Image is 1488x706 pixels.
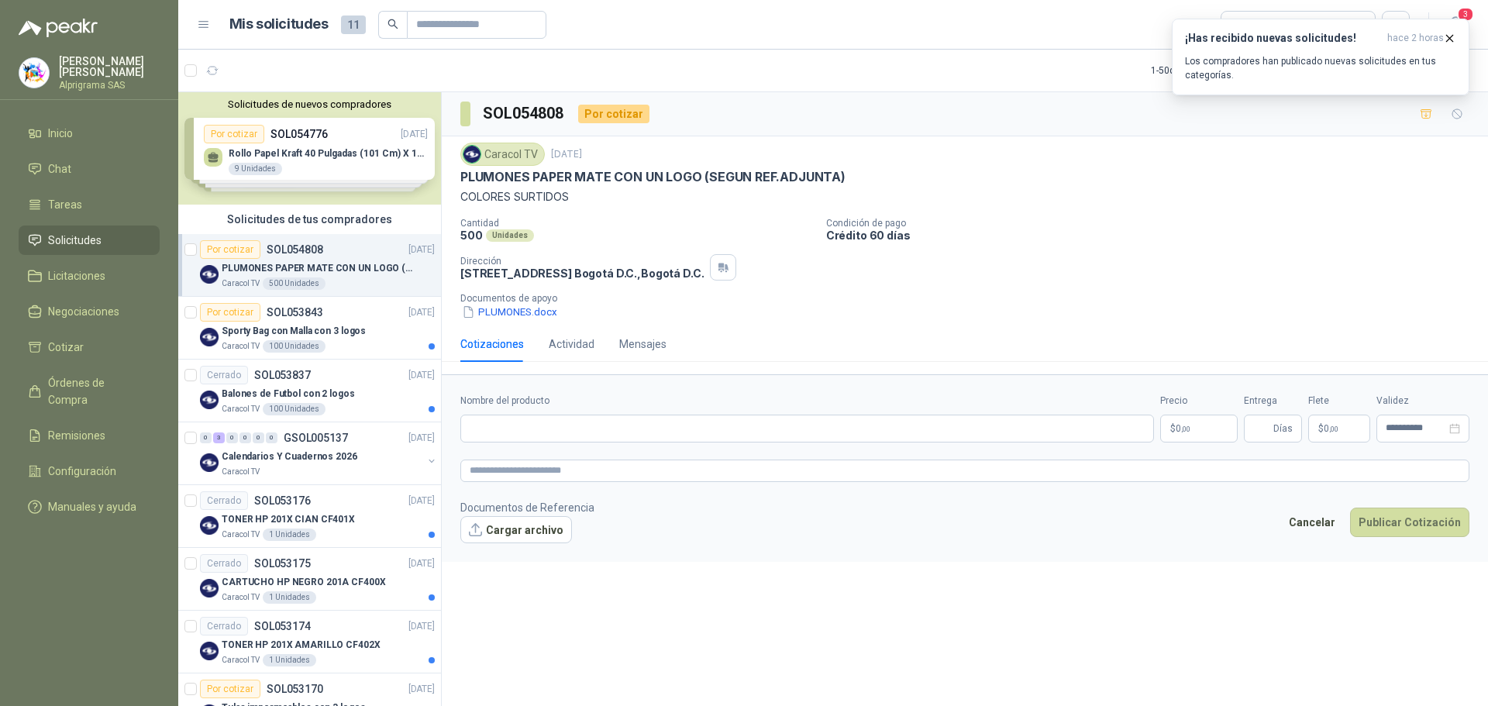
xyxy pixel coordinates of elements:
[200,432,212,443] div: 0
[48,427,105,444] span: Remisiones
[48,125,73,142] span: Inicio
[222,512,355,527] p: TONER HP 201X CIAN CF401X
[48,232,102,249] span: Solicitudes
[19,190,160,219] a: Tareas
[178,297,441,360] a: Por cotizarSOL053843[DATE] Company LogoSporty Bag con Malla con 3 logosCaracol TV100 Unidades
[200,265,219,284] img: Company Logo
[1160,415,1238,443] p: $0,00
[178,360,441,422] a: CerradoSOL053837[DATE] Company LogoBalones de Futbol con 2 logosCaracol TV100 Unidades
[1151,58,1241,83] div: 1 - 50 de 54
[19,368,160,415] a: Órdenes de Compra
[229,13,329,36] h1: Mis solicitudes
[1172,19,1469,95] button: ¡Has recibido nuevas solicitudes!hace 2 horas Los compradores han publicado nuevas solicitudes en...
[1308,394,1370,408] label: Flete
[200,366,248,384] div: Cerrado
[408,494,435,508] p: [DATE]
[254,370,311,381] p: SOL053837
[48,267,105,284] span: Licitaciones
[1387,32,1444,45] span: hace 2 horas
[200,579,219,598] img: Company Logo
[222,277,260,290] p: Caracol TV
[178,611,441,673] a: CerradoSOL053174[DATE] Company LogoTONER HP 201X AMARILLO CF402XCaracol TV1 Unidades
[408,556,435,571] p: [DATE]
[1160,394,1238,408] label: Precio
[284,432,348,443] p: GSOL005137
[19,226,160,255] a: Solicitudes
[460,169,846,185] p: PLUMONES PAPER MATE CON UN LOGO (SEGUN REF.ADJUNTA)
[1185,32,1381,45] h3: ¡Has recibido nuevas solicitudes!
[1329,425,1338,433] span: ,00
[263,654,316,666] div: 1 Unidades
[460,304,559,320] button: PLUMONES.docx
[483,102,566,126] h3: SOL054808
[460,293,1482,304] p: Documentos de apoyo
[826,229,1482,242] p: Crédito 60 días
[48,339,84,356] span: Cotizar
[408,431,435,446] p: [DATE]
[578,105,649,123] div: Por cotizar
[408,305,435,320] p: [DATE]
[460,188,1469,205] p: COLORES SURTIDOS
[19,297,160,326] a: Negociaciones
[48,303,119,320] span: Negociaciones
[226,432,238,443] div: 0
[254,558,311,569] p: SOL053175
[222,449,357,464] p: Calendarios Y Cuadernos 2026
[178,548,441,611] a: CerradoSOL053175[DATE] Company LogoCARTUCHO HP NEGRO 201A CF400XCaracol TV1 Unidades
[1273,415,1293,442] span: Días
[222,529,260,541] p: Caracol TV
[267,684,323,694] p: SOL053170
[408,368,435,383] p: [DATE]
[222,638,381,653] p: TONER HP 201X AMARILLO CF402X
[1376,394,1469,408] label: Validez
[48,498,136,515] span: Manuales y ayuda
[19,119,160,148] a: Inicio
[19,261,160,291] a: Licitaciones
[1441,11,1469,39] button: 3
[463,146,480,163] img: Company Logo
[253,432,264,443] div: 0
[1350,508,1469,537] button: Publicar Cotización
[460,336,524,353] div: Cotizaciones
[460,499,594,516] p: Documentos de Referencia
[239,432,251,443] div: 0
[460,267,704,280] p: [STREET_ADDRESS] Bogotá D.C. , Bogotá D.C.
[222,654,260,666] p: Caracol TV
[178,205,441,234] div: Solicitudes de tus compradores
[460,516,572,544] button: Cargar archivo
[266,432,277,443] div: 0
[263,340,325,353] div: 100 Unidades
[178,92,441,205] div: Solicitudes de nuevos compradoresPor cotizarSOL054776[DATE] Rollo Papel Kraft 40 Pulgadas (101 Cm...
[200,554,248,573] div: Cerrado
[48,160,71,177] span: Chat
[19,492,160,522] a: Manuales y ayuda
[222,340,260,353] p: Caracol TV
[460,229,483,242] p: 500
[408,682,435,697] p: [DATE]
[460,256,704,267] p: Dirección
[263,529,316,541] div: 1 Unidades
[200,453,219,472] img: Company Logo
[460,394,1154,408] label: Nombre del producto
[551,147,582,162] p: [DATE]
[200,516,219,535] img: Company Logo
[460,218,814,229] p: Cantidad
[263,591,316,604] div: 1 Unidades
[222,261,415,276] p: PLUMONES PAPER MATE CON UN LOGO (SEGUN REF.ADJUNTA)
[1176,424,1190,433] span: 0
[48,196,82,213] span: Tareas
[200,642,219,660] img: Company Logo
[1181,425,1190,433] span: ,00
[408,619,435,634] p: [DATE]
[19,154,160,184] a: Chat
[178,234,441,297] a: Por cotizarSOL054808[DATE] Company LogoPLUMONES PAPER MATE CON UN LOGO (SEGUN REF.ADJUNTA)Caracol...
[200,491,248,510] div: Cerrado
[826,218,1482,229] p: Condición de pago
[263,403,325,415] div: 100 Unidades
[178,485,441,548] a: CerradoSOL053176[DATE] Company LogoTONER HP 201X CIAN CF401XCaracol TV1 Unidades
[387,19,398,29] span: search
[254,621,311,632] p: SOL053174
[184,98,435,110] button: Solicitudes de nuevos compradores
[549,336,594,353] div: Actividad
[200,680,260,698] div: Por cotizar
